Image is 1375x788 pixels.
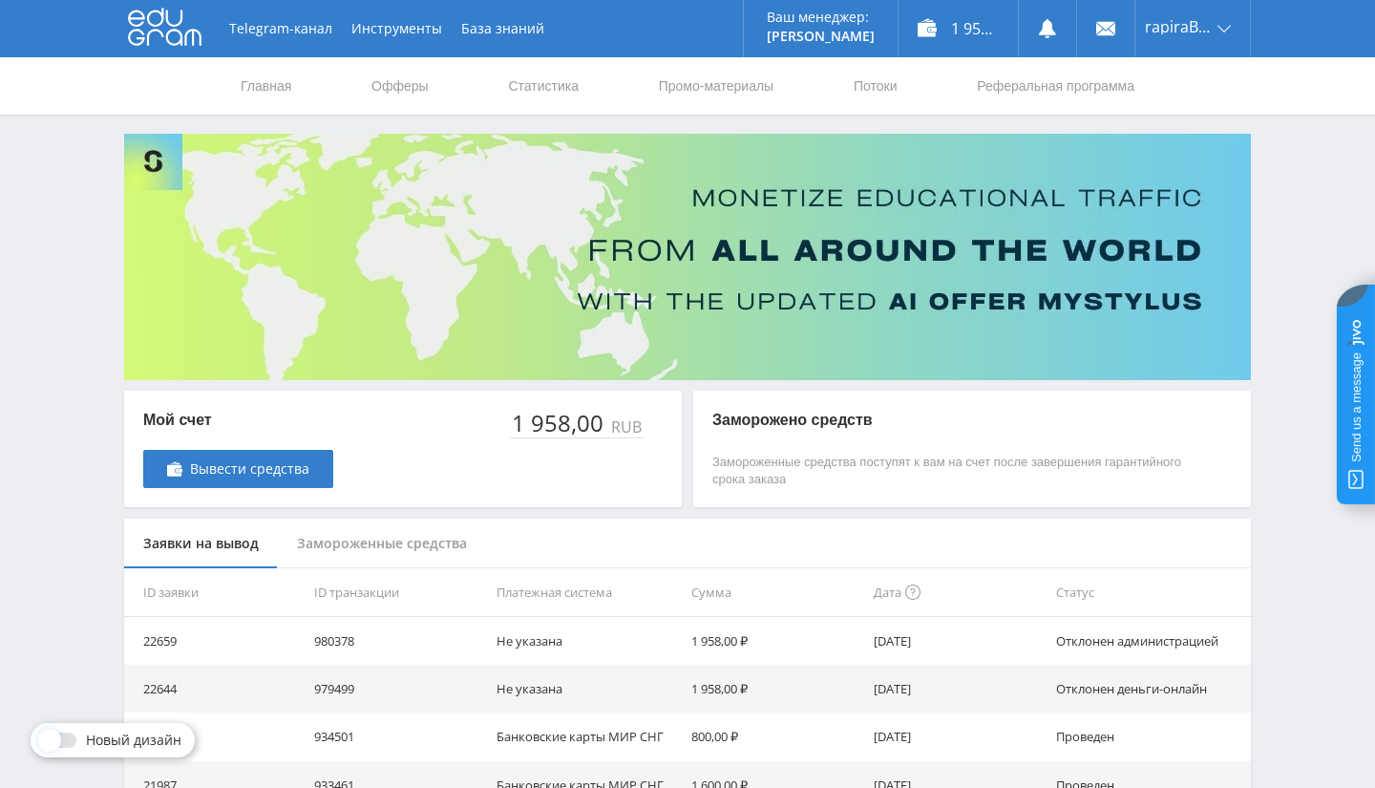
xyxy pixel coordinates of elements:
[124,568,307,617] th: ID заявки
[489,568,685,617] th: Платежная система
[370,57,431,115] a: Офферы
[124,617,307,665] td: 22659
[852,57,899,115] a: Потоки
[1048,568,1251,617] th: Статус
[657,57,775,115] a: Промо-материалы
[489,665,685,713] td: Не указана
[684,568,866,617] th: Сумма
[489,713,685,760] td: Банковские карты МИР СНГ
[124,665,307,713] td: 22644
[684,617,866,665] td: 1 958,00 ₽
[190,461,309,477] span: Вывести средства
[607,418,644,436] div: RUB
[866,617,1048,665] td: [DATE]
[712,410,1194,431] p: Заморожено средств
[506,57,581,115] a: Статистика
[124,713,307,760] td: 22003
[489,617,685,665] td: Не указана
[1145,19,1212,34] span: rapiraBy44
[86,733,181,748] span: Новый дизайн
[767,10,875,25] p: Ваш менеджер:
[278,519,486,569] div: Замороженные средства
[1048,617,1251,665] td: Отклонен администрацией
[510,410,607,437] div: 1 958,00
[866,713,1048,760] td: [DATE]
[307,617,489,665] td: 980378
[684,713,866,760] td: 800,00 ₽
[307,665,489,713] td: 979499
[1048,713,1251,760] td: Проведен
[1048,665,1251,713] td: Отклонен деньги-онлайн
[975,57,1136,115] a: Реферальная программа
[767,29,875,44] p: [PERSON_NAME]
[866,665,1048,713] td: [DATE]
[866,568,1048,617] th: Дата
[307,568,489,617] th: ID транзакции
[124,134,1251,380] img: Banner
[143,450,333,488] a: Вывести средства
[307,713,489,760] td: 934501
[143,410,333,431] p: Мой счет
[124,519,278,569] div: Заявки на вывод
[684,665,866,713] td: 1 958,00 ₽
[239,57,293,115] a: Главная
[712,454,1194,488] p: Замороженные средства поступят к вам на счет после завершения гарантийного срока заказа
